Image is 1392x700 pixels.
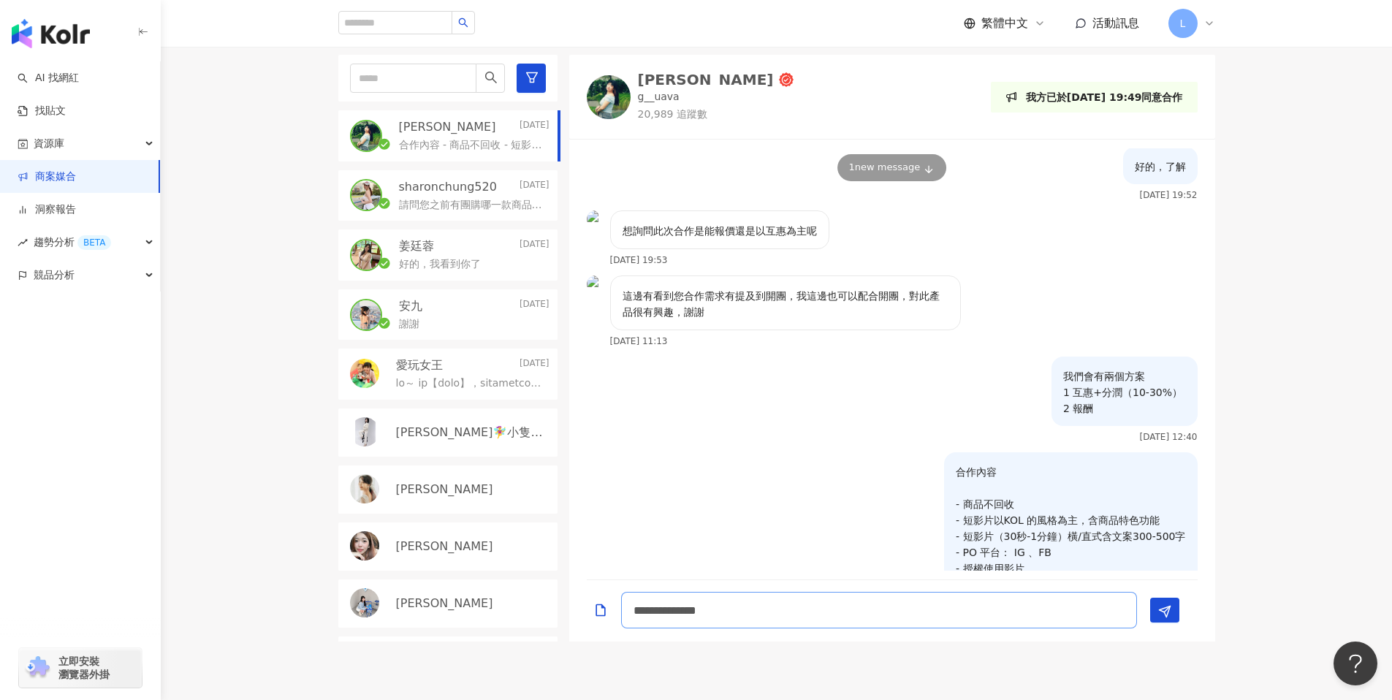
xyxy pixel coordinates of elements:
span: filter [525,71,539,84]
div: BETA [77,235,111,250]
img: KOL Avatar [351,180,381,210]
span: L [1180,15,1186,31]
p: [DATE] 12:40 [1140,432,1198,442]
a: 洞察報告 [18,202,76,217]
p: [DATE] [520,238,549,254]
p: 合作內容 - 商品不回收 - 短影片以KOL 的風格為主，含商品特色功能 - 短影片（30秒-1分鐘）橫/直式含文案300-500字 - PO 平台： IG 、FB - 授權使用影片 - 廣告主... [399,138,544,153]
p: 安九 [399,298,422,314]
button: Send [1150,598,1179,623]
p: 這邊有看到您合作需求有提及到開團，我這邊也可以配合開團，對此產品很有興趣，謝謝 [623,288,948,320]
img: logo [12,19,90,48]
p: [DATE] 11:13 [610,336,668,346]
p: 好的，我看到你了 [399,257,481,272]
a: 找貼文 [18,104,66,118]
p: [DATE] [520,357,549,373]
p: [DATE] [520,119,549,135]
a: 商案媒合 [18,170,76,184]
span: rise [18,237,28,248]
p: 謝謝 [399,317,419,332]
img: KOL Avatar [350,359,379,388]
p: 20,989 追蹤數 [638,107,794,122]
img: KOL Avatar [351,240,381,270]
p: 姜廷蓉 [399,238,434,254]
p: 我方已於[DATE] 19:49同意合作 [1026,89,1183,105]
p: 我們會有兩個方案 1 互惠+分潤（10-30%） 2 報酬 [1063,368,1186,416]
p: [DATE] [520,298,549,314]
img: KOL Avatar [587,75,631,119]
p: 好的，了解 [1135,159,1186,175]
a: KOL Avatar[PERSON_NAME]g__uava20,989 追蹤數 [587,72,794,121]
p: 想詢問此次合作是能報價還是以互惠為主呢 [623,223,817,239]
span: 立即安裝 瀏覽器外掛 [58,655,110,681]
div: 1 new message [837,154,947,180]
img: KOL Avatar [587,210,604,228]
span: 活動訊息 [1092,16,1139,30]
span: search [484,71,498,84]
a: chrome extension立即安裝 瀏覽器外掛 [19,648,142,688]
p: [PERSON_NAME] [396,539,493,555]
img: KOL Avatar [351,300,381,330]
span: 趨勢分析 [34,226,111,259]
p: [DATE] [520,179,549,195]
span: 繁體中文 [981,15,1028,31]
iframe: Help Scout Beacon - Open [1334,642,1377,685]
img: KOL Avatar [350,417,379,446]
img: KOL Avatar [351,121,381,151]
p: [PERSON_NAME] [396,596,493,612]
span: search [458,18,468,28]
p: 愛玩女王 [396,357,443,373]
a: searchAI 找網紅 [18,71,79,85]
img: KOL Avatar [350,531,379,560]
img: KOL Avatar [350,588,379,617]
img: chrome extension [23,656,52,680]
p: 請問您之前有團購哪一款商品呢？ [399,198,544,213]
img: KOL Avatar [587,275,604,293]
img: KOL Avatar [350,474,379,503]
p: [PERSON_NAME]🧚‍♀️小隻開運站·關注我❤️ 伍柒™ [396,425,547,441]
div: [PERSON_NAME] [638,72,774,87]
button: Add a file [593,593,608,627]
p: g__uava [638,90,680,104]
p: sharonchung520 [399,179,497,195]
p: [DATE] 19:53 [610,255,668,265]
span: 資源庫 [34,127,64,160]
p: [PERSON_NAME] [399,119,496,135]
span: 競品分析 [34,259,75,292]
p: 合作內容 - 商品不回收 - 短影片以KOL 的風格為主，含商品特色功能 - 短影片（30秒-1分鐘）橫/直式含文案300-500字 - PO 平台： IG 、FB - 授權使用影片 - 廣告主... [956,464,1186,625]
p: [PERSON_NAME] [396,482,493,498]
p: lo～ ip【dolo】，sitametcon，adipisci，elitseddoeiu，tempori，utl ! 😊 ET ：dolor://mag.aliquaen.adm/VeniAm... [396,376,544,391]
p: [DATE] 19:52 [1140,190,1198,200]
